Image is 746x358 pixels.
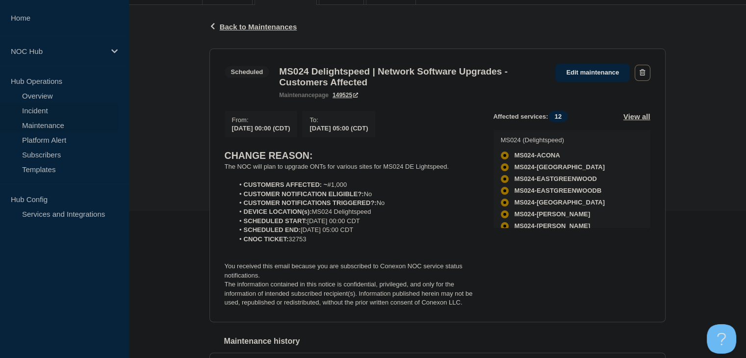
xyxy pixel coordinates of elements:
a: Edit maintenance [555,64,630,82]
span: MS024-[GEOGRAPHIC_DATA] [514,163,605,171]
span: Affected services: [493,111,573,122]
h3: MS024 Delightspeed | Network Software Upgrades - Customers Affected [279,66,545,88]
strong: CNOC TICKET: [244,235,289,243]
span: Scheduled [225,66,270,77]
li: 32753 [234,235,478,244]
strong: CUSTOMER NOTIFICATIONS TRIGGERED?: [244,199,377,206]
strong: SCHEDULED END: [244,226,301,233]
div: affected [501,199,509,206]
span: MS024-ACONA [514,152,560,159]
strong: SCHEDULED START: [244,217,308,225]
p: You received this email because you are subscribed to Conexon NOC service status notifications. [225,262,478,280]
button: View all [623,111,650,122]
li: MS024 Delightspeed [234,207,478,216]
li: No [234,190,478,199]
li: [DATE] 05:00 CDT [234,226,478,234]
span: MS024-[PERSON_NAME] [514,210,591,218]
h2: Maintenance history [224,337,666,346]
span: MS024-EASTGREENWOODB [514,187,602,195]
span: Back to Maintenances [220,23,297,31]
span: MS024-[PERSON_NAME] [514,222,591,230]
span: maintenance [279,92,315,99]
div: affected [501,175,509,183]
p: NOC Hub [11,47,105,55]
a: 149525 [333,92,358,99]
span: [DATE] 05:00 (CDT) [309,125,368,132]
div: affected [501,222,509,230]
span: MS024-[GEOGRAPHIC_DATA] [514,199,605,206]
p: page [279,92,329,99]
div: affected [501,163,509,171]
p: The information contained in this notice is confidential, privileged, and only for the informatio... [225,280,478,307]
p: From : [232,116,290,124]
span: MS024-EASTGREENWOOD [514,175,597,183]
div: affected [501,187,509,195]
button: Back to Maintenances [209,23,297,31]
li: #1,000 [234,180,478,189]
strong: DEVICE LOCATION(s): [244,208,312,215]
iframe: Help Scout Beacon - Open [707,324,736,354]
span: 12 [548,111,568,122]
div: affected [501,152,509,159]
li: No [234,199,478,207]
div: affected [501,210,509,218]
p: To : [309,116,368,124]
span: [DATE] 00:00 (CDT) [232,125,290,132]
p: MS024 (Delightspeed) [501,136,605,144]
strong: CUSTOMERS AFFECTED: ~ [244,181,328,188]
strong: CHANGE REASON: [225,150,313,161]
p: The NOC will plan to upgrade ONTs for various sites for MS024 DE Lightspeed. [225,162,478,171]
li: [DATE] 00:00 CDT [234,217,478,226]
strong: CUSTOMER NOTIFICATION ELIGIBLE?: [244,190,364,198]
